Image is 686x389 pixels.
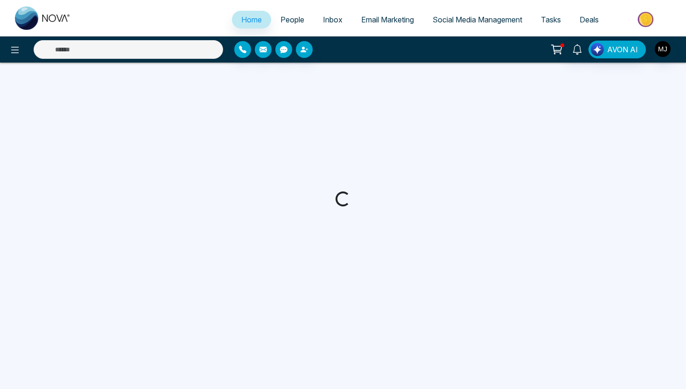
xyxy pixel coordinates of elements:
a: Home [232,11,271,28]
span: Home [241,15,262,24]
span: Tasks [541,15,561,24]
a: Deals [570,11,608,28]
a: Email Marketing [352,11,423,28]
span: AVON AI [607,44,638,55]
a: Social Media Management [423,11,532,28]
a: Tasks [532,11,570,28]
span: Deals [580,15,599,24]
a: People [271,11,314,28]
img: Market-place.gif [613,9,680,30]
a: Inbox [314,11,352,28]
span: Social Media Management [433,15,522,24]
span: People [280,15,304,24]
span: Inbox [323,15,343,24]
span: Email Marketing [361,15,414,24]
img: Lead Flow [591,43,604,56]
button: AVON AI [588,41,646,58]
img: Nova CRM Logo [15,7,71,30]
img: User Avatar [655,41,671,57]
